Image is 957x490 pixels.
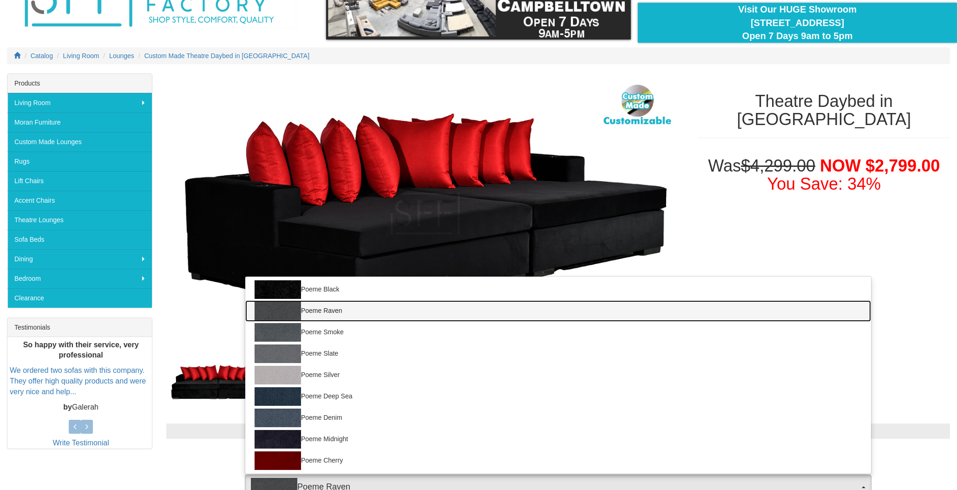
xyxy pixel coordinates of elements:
[7,132,152,152] a: Custom Made Lounges
[23,341,139,359] b: So happy with their service, very professional
[7,113,152,132] a: Moran Furniture
[63,403,72,411] b: by
[144,52,310,60] a: Custom Made Theatre Daybed in [GEOGRAPHIC_DATA]
[7,210,152,230] a: Theatre Lounges
[255,430,301,449] img: Poeme Midnight
[255,323,301,342] img: Poeme Smoke
[7,288,152,308] a: Clearance
[7,318,152,337] div: Testimonials
[255,366,301,384] img: Poeme Silver
[245,429,871,450] a: Poeme Midnight
[255,451,301,470] img: Poeme Cherry
[7,249,152,269] a: Dining
[245,450,871,471] a: Poeme Cherry
[255,344,301,363] img: Poeme Slate
[109,52,134,60] a: Lounges
[7,191,152,210] a: Accent Chairs
[245,386,871,407] a: Poeme Deep Sea
[255,409,301,427] img: Poeme Denim
[245,279,871,300] a: Poeme Black
[7,152,152,171] a: Rugs
[31,52,53,60] a: Catalog
[245,300,871,322] a: Poeme Raven
[7,269,152,288] a: Bedroom
[255,387,301,406] img: Poeme Deep Sea
[741,156,815,175] del: $4,299.00
[7,74,152,93] div: Products
[7,93,152,113] a: Living Room
[767,174,881,193] font: You Save: 34%
[245,407,871,429] a: Poeme Denim
[245,364,871,386] a: Poeme Silver
[645,3,950,43] div: Visit Our HUGE Showroom [STREET_ADDRESS] Open 7 Days 9am to 5pm
[255,280,301,299] img: Poeme Black
[53,439,109,447] a: Write Testimonial
[10,367,146,396] a: We ordered two sofas with this company. They offer high quality products and were very nice and h...
[245,343,871,364] a: Poeme Slate
[63,52,99,60] a: Living Room
[698,157,950,193] h1: Was
[7,171,152,191] a: Lift Chairs
[166,448,950,460] h3: Choose from the options below then add to cart
[10,402,152,413] p: Galerah
[245,322,871,343] a: Poeme Smoke
[698,92,950,129] h1: Theatre Daybed in [GEOGRAPHIC_DATA]
[7,230,152,249] a: Sofa Beds
[255,302,301,320] img: Poeme Raven
[820,156,940,175] span: NOW $2,799.00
